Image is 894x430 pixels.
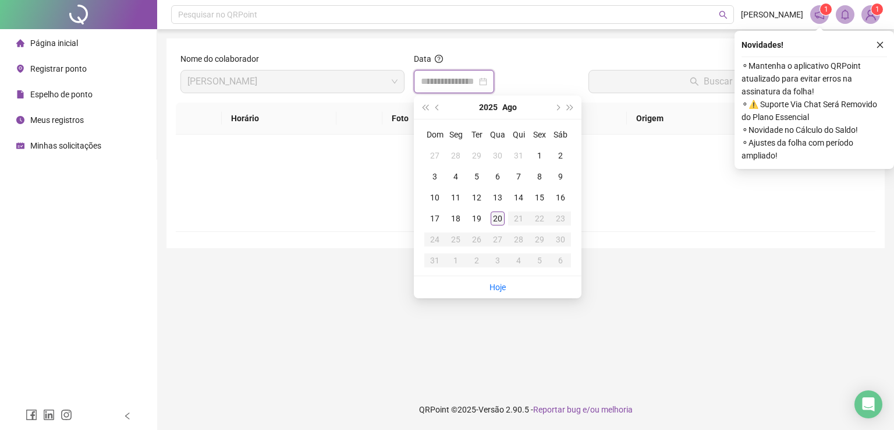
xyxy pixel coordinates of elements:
[512,212,526,225] div: 21
[418,96,431,119] button: super-prev-year
[550,145,571,166] td: 2025-08-02
[529,124,550,145] th: Sex
[445,124,466,145] th: Seg
[550,166,571,187] td: 2025-08-09
[449,212,463,225] div: 18
[43,409,55,421] span: linkedin
[627,103,740,135] th: Origem
[533,405,633,414] span: Reportar bug e/ou melhoria
[529,250,550,271] td: 2025-09-05
[824,5,828,13] span: 1
[742,136,887,162] span: ⚬ Ajustes da folha com período ampliado!
[533,232,547,246] div: 29
[16,90,24,98] span: file
[529,229,550,250] td: 2025-08-29
[719,10,728,19] span: search
[862,6,879,23] img: 93271
[30,64,87,73] span: Registrar ponto
[512,191,526,205] div: 14
[487,145,508,166] td: 2025-07-30
[508,250,529,271] td: 2025-09-04
[445,187,466,208] td: 2025-08-11
[487,250,508,271] td: 2025-09-03
[478,405,504,414] span: Versão
[190,191,861,203] div: Não há dados
[449,253,463,267] div: 1
[502,96,517,119] button: month panel
[512,253,526,267] div: 4
[489,283,506,292] a: Hoje
[508,166,529,187] td: 2025-08-07
[554,253,567,267] div: 6
[487,166,508,187] td: 2025-08-06
[529,145,550,166] td: 2025-08-01
[487,229,508,250] td: 2025-08-27
[157,389,894,430] footer: QRPoint © 2025 - 2.90.5 -
[820,3,832,15] sup: 1
[435,55,443,63] span: question-circle
[554,149,567,163] div: 2
[742,124,887,136] span: ⚬ Novidade no Cálculo do Saldo!
[479,96,498,119] button: year panel
[550,250,571,271] td: 2025-09-06
[428,232,442,246] div: 24
[529,208,550,229] td: 2025-08-22
[529,166,550,187] td: 2025-08-08
[554,212,567,225] div: 23
[449,149,463,163] div: 28
[449,170,463,184] div: 4
[16,65,24,73] span: environment
[382,103,470,135] th: Foto
[508,208,529,229] td: 2025-08-21
[428,149,442,163] div: 27
[875,5,879,13] span: 1
[550,124,571,145] th: Sáb
[16,39,24,47] span: home
[428,191,442,205] div: 10
[470,170,484,184] div: 5
[428,253,442,267] div: 31
[529,187,550,208] td: 2025-08-15
[741,8,803,21] span: [PERSON_NAME]
[431,96,444,119] button: prev-year
[508,124,529,145] th: Qui
[61,409,72,421] span: instagram
[180,52,267,65] label: Nome do colaborador
[554,191,567,205] div: 16
[445,208,466,229] td: 2025-08-18
[424,208,445,229] td: 2025-08-17
[487,124,508,145] th: Qua
[424,229,445,250] td: 2025-08-24
[508,187,529,208] td: 2025-08-14
[564,96,577,119] button: super-next-year
[551,96,563,119] button: next-year
[424,250,445,271] td: 2025-08-31
[30,90,93,99] span: Espelho de ponto
[512,149,526,163] div: 31
[491,191,505,205] div: 13
[876,41,884,49] span: close
[854,390,882,418] div: Open Intercom Messenger
[533,253,547,267] div: 5
[533,212,547,225] div: 22
[550,208,571,229] td: 2025-08-23
[30,115,84,125] span: Meus registros
[554,232,567,246] div: 30
[533,191,547,205] div: 15
[814,9,825,20] span: notification
[742,98,887,124] span: ⚬ ⚠️ Suporte Via Chat Será Removido do Plano Essencial
[508,145,529,166] td: 2025-07-31
[508,229,529,250] td: 2025-08-28
[470,149,484,163] div: 29
[466,229,487,250] td: 2025-08-26
[414,54,431,64] span: Data
[187,71,398,93] span: ANDRIELE RAMOS DA SILVA
[16,116,24,124] span: clock-circle
[550,229,571,250] td: 2025-08-30
[533,149,547,163] div: 1
[466,250,487,271] td: 2025-09-02
[445,229,466,250] td: 2025-08-25
[424,187,445,208] td: 2025-08-10
[428,170,442,184] div: 3
[445,145,466,166] td: 2025-07-28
